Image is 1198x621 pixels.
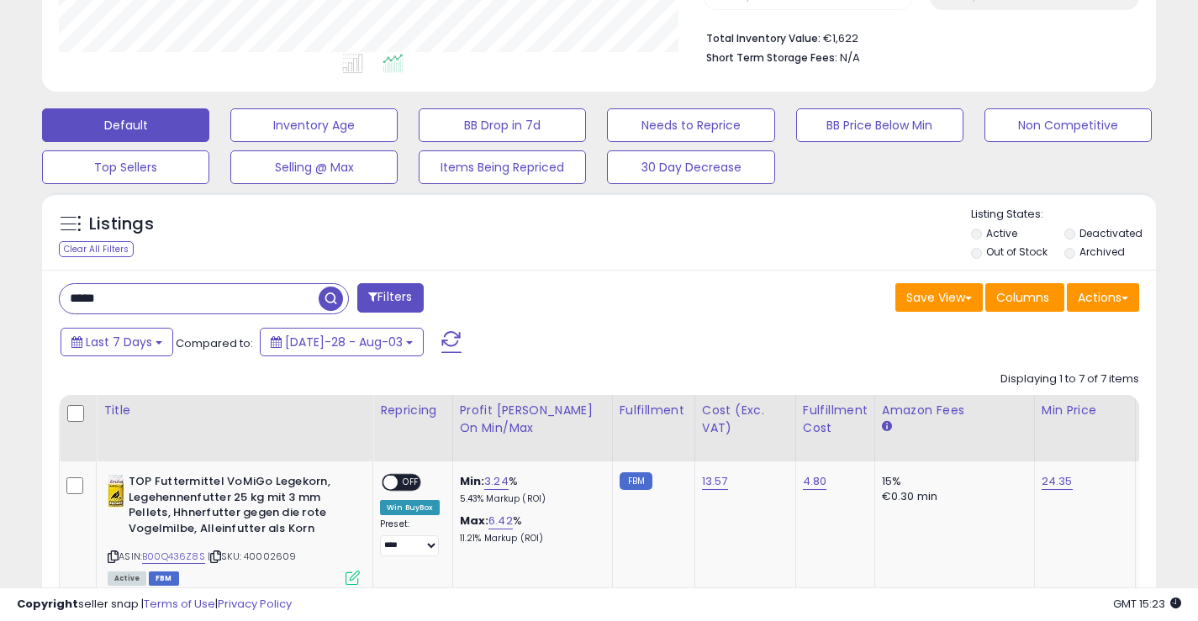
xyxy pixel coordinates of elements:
div: Profit [PERSON_NAME] on Min/Max [460,402,605,437]
a: B00Q436Z8S [142,550,205,564]
button: Columns [985,283,1064,312]
li: €1,622 [706,27,1127,47]
b: Short Term Storage Fees: [706,50,837,65]
span: FBM [149,571,179,586]
span: | SKU: 40002609 [208,550,297,563]
div: Preset: [380,518,440,556]
b: Total Inventory Value: [706,31,821,45]
button: Non Competitive [984,108,1152,142]
label: Deactivated [1079,226,1143,240]
b: Min: [460,473,485,489]
div: Win BuyBox [380,500,440,515]
a: Privacy Policy [218,596,292,612]
span: All listings currently available for purchase on Amazon [108,571,146,586]
button: Selling @ Max [230,150,398,184]
b: TOP Futtermittel VoMiGo Legekorn, Legehennenfutter 25 kg mit 3 mm Pellets, Hhnerfutter gegen die ... [129,474,333,540]
a: 3.24 [484,473,509,490]
div: 15% [882,474,1021,489]
button: [DATE]-28 - Aug-03 [260,328,424,356]
span: N/A [840,50,860,66]
button: Filters [357,283,423,313]
button: Top Sellers [42,150,209,184]
div: Title [103,402,366,419]
div: ASIN: [108,474,360,583]
span: Compared to: [176,335,253,351]
div: seller snap | | [17,597,292,613]
div: % [460,513,599,545]
label: Active [986,226,1017,240]
h5: Listings [89,213,154,236]
p: Listing States: [971,207,1156,223]
span: Columns [996,289,1049,306]
button: Default [42,108,209,142]
div: Displaying 1 to 7 of 7 items [1000,371,1139,387]
strong: Copyright [17,596,78,612]
div: Fulfillment Cost [803,402,868,437]
p: 5.43% Markup (ROI) [460,493,599,505]
a: 24.35 [1042,473,1073,490]
div: Cost (Exc. VAT) [702,402,789,437]
span: OFF [398,476,425,490]
div: Repricing [380,402,446,419]
th: The percentage added to the cost of goods (COGS) that forms the calculator for Min & Max prices. [452,395,612,461]
button: Items Being Repriced [419,150,586,184]
div: Amazon Fees [882,402,1027,419]
div: % [460,474,599,505]
button: Actions [1067,283,1139,312]
div: Fulfillment [620,402,688,419]
label: Archived [1079,245,1125,259]
button: Save View [895,283,983,312]
button: BB Drop in 7d [419,108,586,142]
button: Last 7 Days [61,328,173,356]
div: Clear All Filters [59,241,134,257]
span: Last 7 Days [86,334,152,350]
a: 13.57 [702,473,728,490]
img: 41rPuo037cL._SL40_.jpg [108,474,124,508]
a: Terms of Use [144,596,215,612]
button: 30 Day Decrease [607,150,774,184]
label: Out of Stock [986,245,1048,259]
a: 6.42 [488,513,513,529]
b: Max: [460,513,489,529]
div: Min Price [1042,402,1128,419]
span: 2025-08-11 15:23 GMT [1113,596,1181,612]
button: Needs to Reprice [607,108,774,142]
a: 4.80 [803,473,827,490]
p: 11.21% Markup (ROI) [460,533,599,545]
div: €0.30 min [882,489,1021,504]
small: FBM [620,472,652,490]
small: Amazon Fees. [882,419,892,434]
button: BB Price Below Min [796,108,963,142]
span: [DATE]-28 - Aug-03 [285,334,403,350]
button: Inventory Age [230,108,398,142]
